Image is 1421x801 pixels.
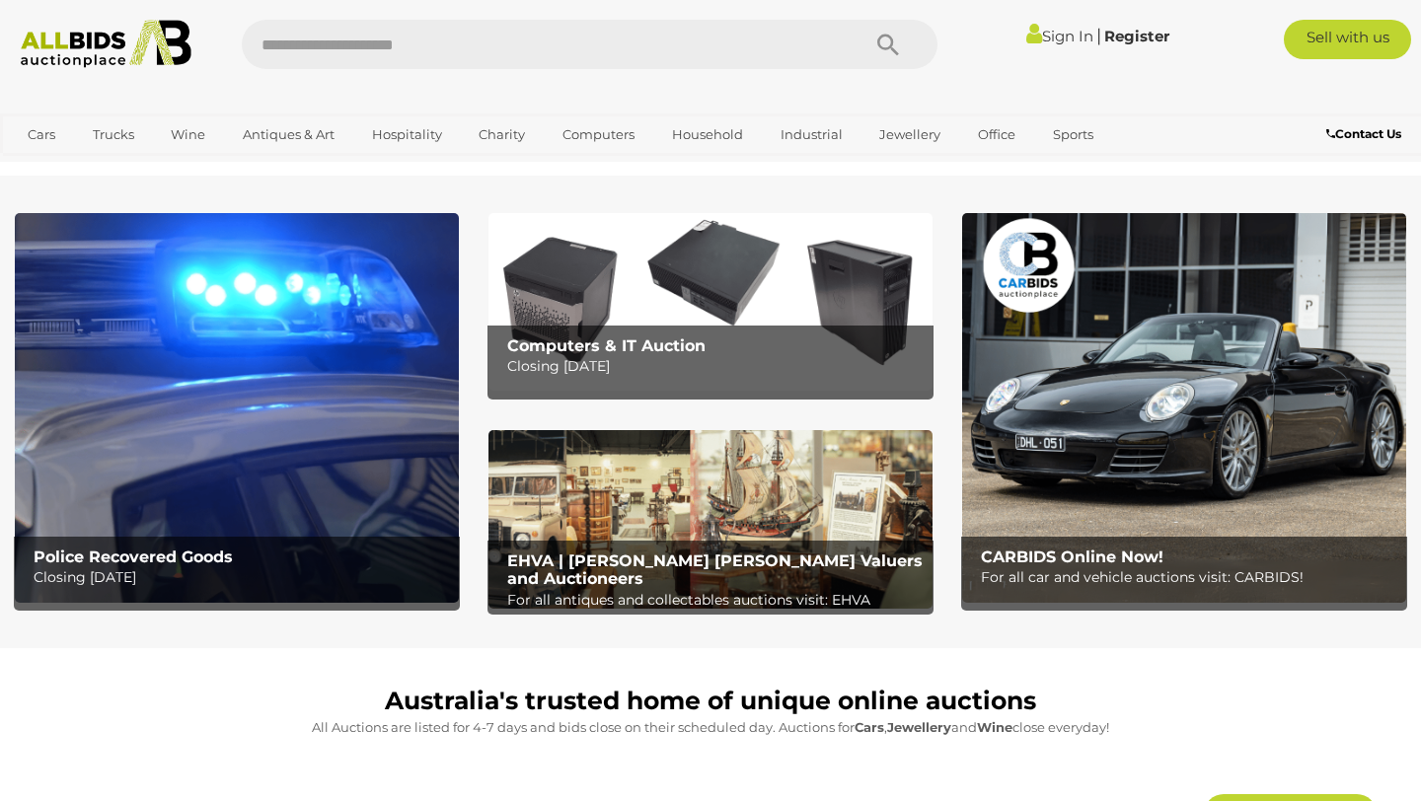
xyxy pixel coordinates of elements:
[466,118,538,151] a: Charity
[507,551,923,588] b: EHVA | [PERSON_NAME] [PERSON_NAME] Valuers and Auctioneers
[855,719,884,735] strong: Cars
[839,20,937,69] button: Search
[768,118,856,151] a: Industrial
[1326,123,1406,145] a: Contact Us
[34,547,233,566] b: Police Recovered Goods
[887,719,951,735] strong: Jewellery
[962,213,1406,602] a: CARBIDS Online Now! CARBIDS Online Now! For all car and vehicle auctions visit: CARBIDS!
[488,430,933,608] a: EHVA | Evans Hastings Valuers and Auctioneers EHVA | [PERSON_NAME] [PERSON_NAME] Valuers and Auct...
[1104,27,1169,45] a: Register
[11,20,202,68] img: Allbids.com.au
[15,213,459,602] a: Police Recovered Goods Police Recovered Goods Closing [DATE]
[15,213,459,602] img: Police Recovered Goods
[1040,118,1106,151] a: Sports
[488,213,933,391] img: Computers & IT Auction
[158,118,218,151] a: Wine
[965,118,1028,151] a: Office
[507,336,706,355] b: Computers & IT Auction
[550,118,647,151] a: Computers
[866,118,953,151] a: Jewellery
[507,588,923,613] p: For all antiques and collectables auctions visit: EHVA
[488,430,933,608] img: EHVA | Evans Hastings Valuers and Auctioneers
[80,118,147,151] a: Trucks
[962,213,1406,602] img: CARBIDS Online Now!
[488,213,933,391] a: Computers & IT Auction Computers & IT Auction Closing [DATE]
[15,118,68,151] a: Cars
[1026,27,1093,45] a: Sign In
[981,547,1163,566] b: CARBIDS Online Now!
[977,719,1012,735] strong: Wine
[230,118,347,151] a: Antiques & Art
[1096,25,1101,46] span: |
[25,716,1396,739] p: All Auctions are listed for 4-7 days and bids close on their scheduled day. Auctions for , and cl...
[34,565,449,590] p: Closing [DATE]
[507,354,923,379] p: Closing [DATE]
[25,688,1396,715] h1: Australia's trusted home of unique online auctions
[981,565,1396,590] p: For all car and vehicle auctions visit: CARBIDS!
[359,118,455,151] a: Hospitality
[15,151,181,183] a: [GEOGRAPHIC_DATA]
[1284,20,1411,59] a: Sell with us
[659,118,756,151] a: Household
[1326,126,1401,141] b: Contact Us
